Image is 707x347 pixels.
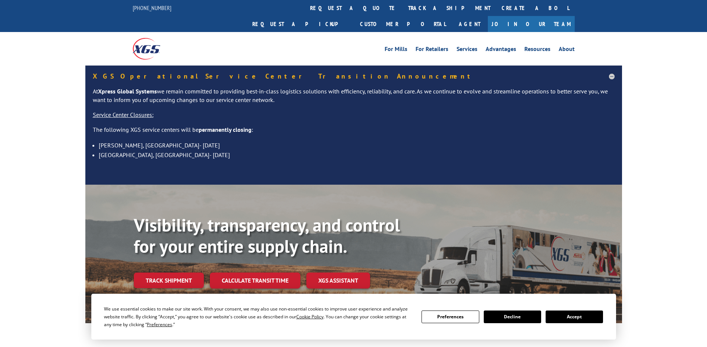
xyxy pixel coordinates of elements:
strong: Xpress Global Systems [98,87,157,95]
span: Preferences [147,321,172,328]
a: For Retailers [416,46,448,54]
a: Resources [524,46,550,54]
p: The following XGS service centers will be : [93,125,615,140]
a: About [559,46,575,54]
button: Decline [484,311,541,323]
a: Calculate transit time [210,273,300,289]
a: Agent [451,16,488,32]
button: Accept [546,311,603,323]
a: For Mills [385,46,407,54]
div: We use essential cookies to make our site work. With your consent, we may also use non-essential ... [104,305,413,328]
b: Visibility, transparency, and control for your entire supply chain. [134,213,400,258]
p: At we remain committed to providing best-in-class logistics solutions with efficiency, reliabilit... [93,87,615,111]
span: Cookie Policy [296,313,323,320]
div: Cookie Consent Prompt [91,294,616,340]
a: Track shipment [134,273,204,288]
a: [PHONE_NUMBER] [133,4,171,12]
a: Services [457,46,477,54]
h5: XGS Operational Service Center Transition Announcement [93,73,615,80]
li: [GEOGRAPHIC_DATA], [GEOGRAPHIC_DATA]- [DATE] [99,150,615,160]
u: Service Center Closures: [93,111,154,118]
li: [PERSON_NAME], [GEOGRAPHIC_DATA]- [DATE] [99,140,615,150]
a: Request a pickup [247,16,354,32]
a: Advantages [486,46,516,54]
a: Customer Portal [354,16,451,32]
button: Preferences [422,311,479,323]
a: XGS ASSISTANT [306,273,370,289]
strong: permanently closing [199,126,252,133]
a: Join Our Team [488,16,575,32]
